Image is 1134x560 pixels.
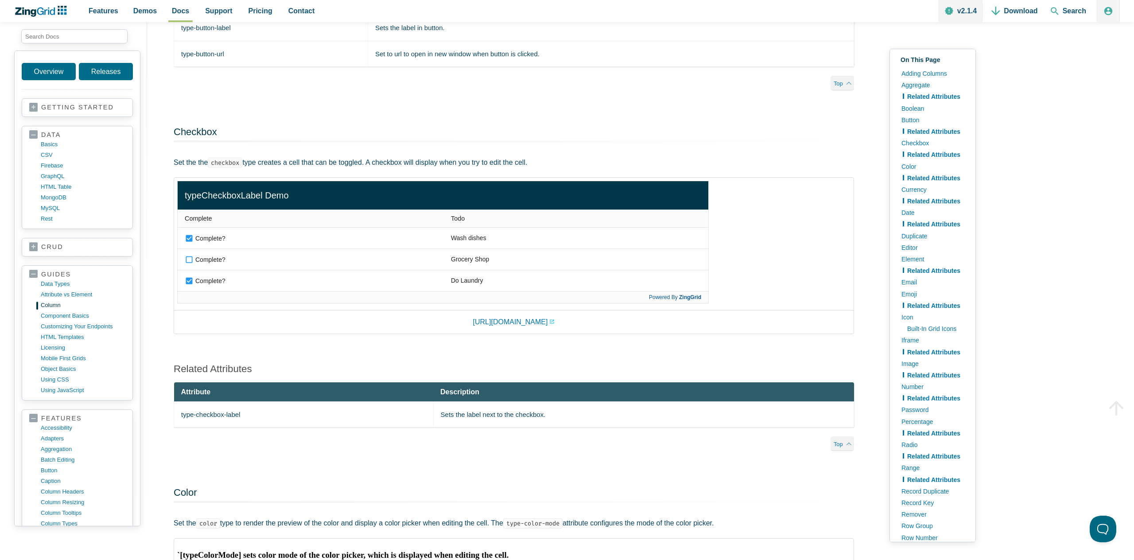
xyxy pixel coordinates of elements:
[41,160,125,171] a: firebase
[41,139,125,150] a: basics
[897,532,968,544] a: Row Number
[174,517,854,529] p: Set the type to render the preview of the color and display a color picker when editing the cell....
[41,289,125,300] a: Attribute vs Element
[41,300,125,311] a: column
[41,385,125,396] a: using JavaScript
[41,486,125,497] a: column headers
[41,353,125,364] a: mobile first grids
[897,416,968,428] a: Percentage
[41,497,125,508] a: column resizing
[41,182,125,192] a: HTML table
[174,382,434,402] th: Attribute
[903,126,968,137] a: Related Attributes
[897,79,968,91] a: Aggregate
[897,103,968,114] a: Boolean
[903,195,968,207] a: Related Attributes
[29,103,125,112] a: getting started
[172,5,189,17] span: Docs
[288,5,315,17] span: Contact
[897,137,968,149] a: Checkbox
[903,91,968,102] a: Related Attributes
[433,401,854,428] td: Sets the label next to the checkbox.
[41,342,125,353] a: licensing
[897,276,968,288] a: Email
[903,369,968,381] a: Related Attributes
[133,5,157,17] span: Demos
[897,311,968,323] a: Icon
[29,131,125,139] a: data
[897,520,968,532] a: Row Group
[897,161,968,172] a: Color
[897,230,968,242] a: Duplicate
[41,364,125,374] a: object basics
[897,68,968,79] a: Adding Columns
[897,509,968,520] a: Remover
[897,253,968,265] a: Element
[903,265,968,276] a: Related Attributes
[897,404,968,416] a: Password
[903,428,968,439] a: Related Attributes
[903,393,968,404] a: Related Attributes
[249,5,272,17] span: Pricing
[903,474,968,486] a: Related Attributes
[903,451,968,462] a: Related Attributes
[903,346,968,358] a: Related Attributes
[473,316,555,328] a: [URL][DOMAIN_NAME]
[174,41,368,67] td: type-button-url
[897,242,968,253] a: Editor
[41,455,125,465] a: batch editing
[29,414,125,423] a: features
[21,29,128,43] input: search input
[41,423,125,433] a: accessibility
[41,508,125,518] a: column tooltips
[41,171,125,182] a: GraphQL
[205,5,232,17] span: Support
[41,374,125,385] a: using CSS
[208,158,242,168] code: checkbox
[41,433,125,444] a: adapters
[903,149,968,160] a: Related Attributes
[89,5,118,17] span: Features
[897,358,968,369] a: Image
[41,192,125,203] a: MongoDB
[174,401,434,428] td: type-checkbox-label
[41,214,125,224] a: rest
[174,363,252,374] a: Related Attributes
[41,311,125,321] a: component basics
[368,15,854,41] td: Sets the label in button.
[897,497,968,509] a: Record Key
[903,172,968,184] a: Related Attributes
[196,518,220,529] code: color
[41,321,125,332] a: customizing your endpoints
[174,126,217,137] a: Checkbox
[41,465,125,476] a: button
[177,181,709,303] img: https://app.zingsoft.com/demos/embed/NP9MOB3X
[897,207,968,218] a: Date
[41,279,125,289] a: data types
[79,63,133,80] a: Releases
[41,150,125,160] a: CSV
[29,243,125,252] a: crud
[368,41,854,67] td: Set to url to open in new window when button is clicked.
[174,487,197,498] span: Color
[897,381,968,393] a: Number
[41,476,125,486] a: caption
[897,288,968,300] a: Emoji
[503,518,563,529] code: type-color-mode
[897,334,968,346] a: Iframe
[433,382,854,402] th: Description
[41,518,125,529] a: column types
[41,332,125,342] a: HTML templates
[897,184,968,195] a: Currency
[897,486,968,497] a: Record Duplicate
[174,15,368,41] td: type-button-label
[903,300,968,311] a: Related Attributes
[897,114,968,126] a: Button
[903,218,968,230] a: Related Attributes
[897,439,968,451] a: Radio
[29,270,125,279] a: guides
[41,203,125,214] a: MySQL
[1090,516,1116,542] iframe: Toggle Customer Support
